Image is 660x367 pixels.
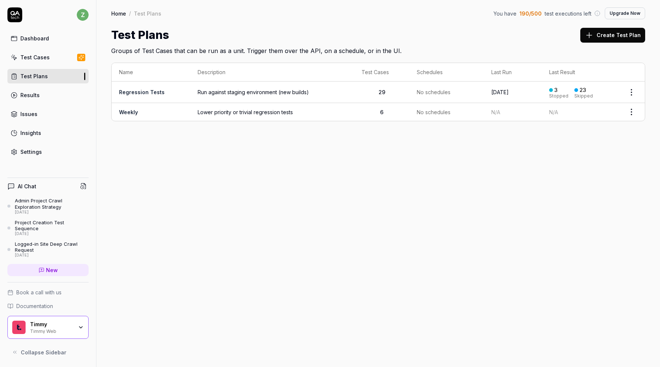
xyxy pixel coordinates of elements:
[20,91,40,99] div: Results
[7,107,89,121] a: Issues
[7,288,89,296] a: Book a call with us
[354,63,409,82] th: Test Cases
[190,63,354,82] th: Description
[549,109,558,115] span: N/A
[198,108,347,116] span: Lower priority or trivial regression tests
[20,129,41,137] div: Insights
[7,241,89,258] a: Logged-in Site Deep Crawl Request[DATE]
[491,109,500,115] span: N/A
[7,302,89,310] a: Documentation
[77,7,89,22] button: z
[491,89,509,95] time: [DATE]
[18,182,36,190] h4: AI Chat
[549,94,568,98] div: Stopped
[111,10,126,17] a: Home
[21,348,66,356] span: Collapse Sidebar
[7,88,89,102] a: Results
[15,219,89,232] div: Project Creation Test Sequence
[198,88,347,96] span: Run against staging environment (new builds)
[7,345,89,360] button: Collapse Sidebar
[409,63,484,82] th: Schedules
[46,266,58,274] span: New
[379,89,385,95] span: 29
[129,10,131,17] div: /
[20,148,42,156] div: Settings
[417,108,451,116] span: No schedules
[119,89,165,95] a: Regression Tests
[15,231,89,237] div: [DATE]
[134,10,161,17] div: Test Plans
[20,110,37,118] div: Issues
[20,34,49,42] div: Dashboard
[15,253,89,258] div: [DATE]
[7,69,89,83] a: Test Plans
[7,31,89,46] a: Dashboard
[7,198,89,215] a: Admin Project Crawl Exploration Strategy[DATE]
[15,210,89,215] div: [DATE]
[111,43,645,55] h2: Groups of Test Cases that can be run as a unit. Trigger them over the API, on a schedule, or in t...
[545,10,591,17] span: test executions left
[574,94,593,98] div: Skipped
[111,27,169,43] h1: Test Plans
[16,288,62,296] span: Book a call with us
[7,264,89,276] a: New
[580,87,586,93] div: 23
[554,87,558,93] div: 3
[484,63,542,82] th: Last Run
[30,328,73,334] div: Timmy Web
[417,88,451,96] span: No schedules
[7,219,89,237] a: Project Creation Test Sequence[DATE]
[77,9,89,21] span: z
[119,109,138,115] a: Weekly
[7,126,89,140] a: Insights
[7,316,89,339] button: Timmy LogoTimmyTimmy Web
[30,321,73,328] div: Timmy
[12,321,26,334] img: Timmy Logo
[112,63,190,82] th: Name
[380,109,383,115] span: 6
[15,241,89,253] div: Logged-in Site Deep Crawl Request
[542,63,618,82] th: Last Result
[15,198,89,210] div: Admin Project Crawl Exploration Strategy
[519,10,542,17] span: 190 / 500
[7,50,89,65] a: Test Cases
[494,10,517,17] span: You have
[605,7,645,19] button: Upgrade Now
[16,302,53,310] span: Documentation
[7,145,89,159] a: Settings
[580,28,645,43] button: Create Test Plan
[20,53,50,61] div: Test Cases
[20,72,48,80] div: Test Plans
